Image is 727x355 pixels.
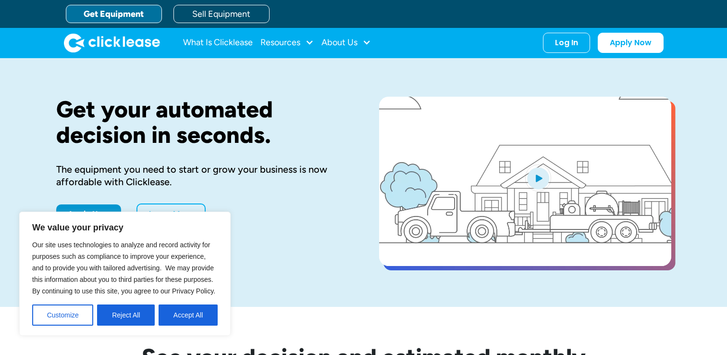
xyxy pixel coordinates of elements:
p: We value your privacy [32,222,218,233]
a: What Is Clicklease [183,33,253,52]
img: Blue play button logo on a light blue circular background [525,165,551,191]
a: open lightbox [379,97,671,266]
button: Customize [32,304,93,326]
a: Sell Equipment [173,5,270,23]
div: We value your privacy [19,212,231,336]
a: home [64,33,160,52]
span: Our site uses technologies to analyze and record activity for purposes such as compliance to impr... [32,241,215,295]
div: Log In [555,38,578,48]
a: Apply Now [598,33,664,53]
h1: Get your automated decision in seconds. [56,97,348,148]
button: Accept All [159,304,218,326]
img: Clicklease logo [64,33,160,52]
a: Learn More [136,203,206,225]
a: Apply Now [56,204,121,224]
div: About Us [321,33,371,52]
a: Get Equipment [66,5,162,23]
div: Resources [260,33,314,52]
div: The equipment you need to start or grow your business is now affordable with Clicklease. [56,163,348,188]
button: Reject All [97,304,155,326]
